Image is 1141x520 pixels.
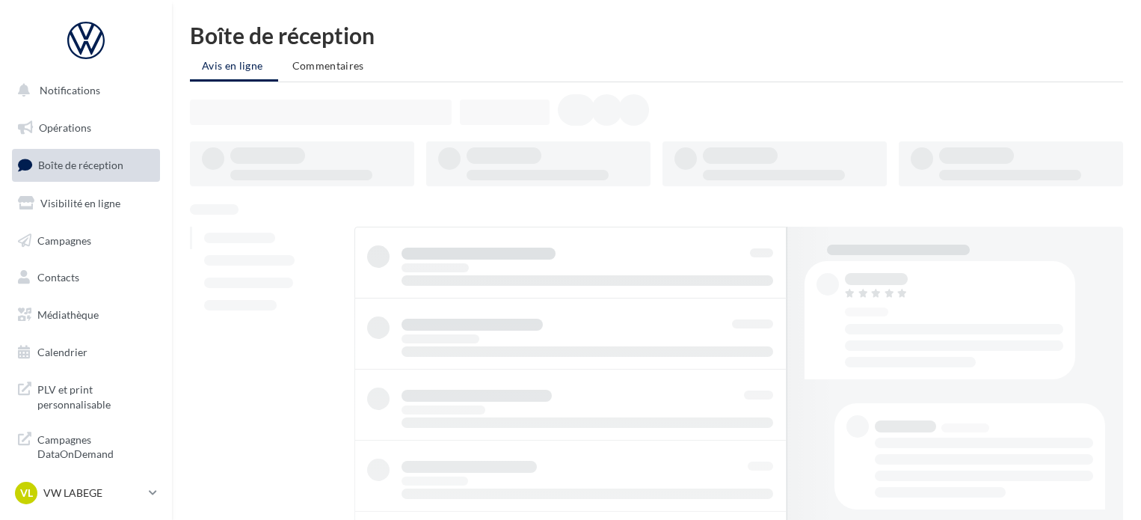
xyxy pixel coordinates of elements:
span: Boîte de réception [38,159,123,171]
a: Médiathèque [9,299,163,331]
a: Campagnes DataOnDemand [9,423,163,468]
p: VW LABEGE [43,486,143,501]
span: Contacts [37,271,79,284]
span: Campagnes DataOnDemand [37,429,154,462]
span: Visibilité en ligne [40,197,120,209]
a: Calendrier [9,337,163,368]
span: PLV et print personnalisable [37,379,154,412]
a: Contacts [9,262,163,293]
a: Boîte de réception [9,149,163,181]
span: Commentaires [292,59,364,72]
a: VL VW LABEGE [12,479,160,507]
span: Campagnes [37,233,91,246]
span: Opérations [39,121,91,134]
button: Notifications [9,75,157,106]
a: Visibilité en ligne [9,188,163,219]
a: PLV et print personnalisable [9,373,163,417]
a: Campagnes [9,225,163,257]
span: Médiathèque [37,308,99,321]
span: Notifications [40,84,100,97]
span: VL [20,486,33,501]
div: Boîte de réception [190,24,1123,46]
a: Opérations [9,112,163,144]
span: Calendrier [37,346,87,358]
